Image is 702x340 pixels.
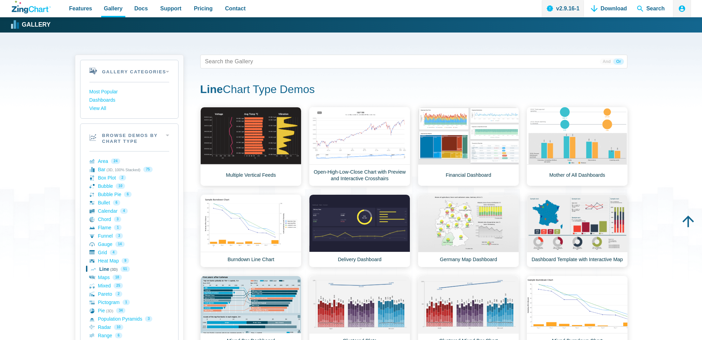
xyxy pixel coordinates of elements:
[418,194,519,267] a: Germany Map Dashboard
[104,4,123,13] span: Gallery
[309,194,410,267] a: Delivery Dashboard
[89,104,169,113] a: View All
[225,4,246,13] span: Contact
[80,124,178,151] h2: Browse Demos By Chart Type
[134,4,148,13] span: Docs
[160,4,181,13] span: Support
[22,22,50,28] strong: Gallery
[527,194,628,267] a: Dashboard Template with Interactive Map
[80,60,178,82] h2: Gallery Categories
[600,58,613,65] span: And
[527,107,628,186] a: Mother of All Dashboards
[200,83,223,95] strong: Line
[309,107,410,186] a: Open-High-Low-Close Chart with Preview and Interactive Crosshairs
[194,4,212,13] span: Pricing
[200,194,301,267] a: Burndown Line Chart
[12,1,51,13] a: ZingChart Logo. Click to return to the homepage
[12,20,50,30] a: Gallery
[200,82,627,98] h1: Chart Type Demos
[89,96,169,104] a: Dashboards
[89,88,169,96] a: Most Popular
[200,107,301,186] a: Multiple Vertical Feeds
[613,58,624,65] span: Or
[69,4,92,13] span: Features
[418,107,519,186] a: Financial Dashboard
